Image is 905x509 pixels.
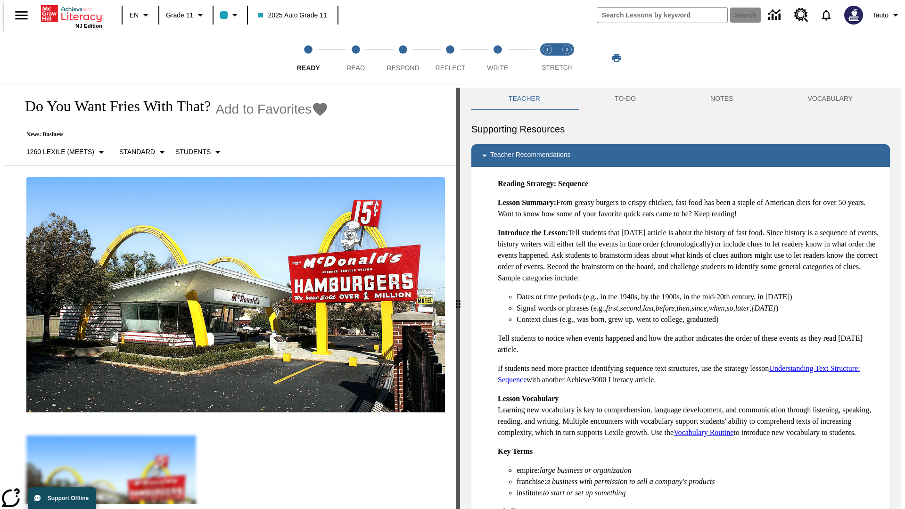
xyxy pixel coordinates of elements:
strong: Reading Strategy: [498,180,556,188]
button: Grade: Grade 11, Select a grade [162,7,210,24]
li: institute: [517,487,882,499]
div: activity [460,88,901,509]
li: empire: [517,465,882,476]
em: since [691,304,707,312]
button: Stretch Respond step 2 of 2 [553,32,581,84]
em: [DATE] [751,304,776,312]
button: Select a new avatar [839,3,869,27]
text: 1 [546,47,548,52]
div: reading [4,88,456,504]
button: Select Student [172,144,227,161]
em: a business with permission to sell a company's products [546,477,715,485]
button: Support Offline [28,487,96,509]
button: VOCABULARY [770,88,890,110]
img: Avatar [844,6,863,25]
button: Class color is light blue. Change class color [216,7,244,24]
a: Understanding Text Structure: Sequence [498,364,860,384]
p: If students need more practice identifying sequence text structures, use the strategy lesson with... [498,363,882,386]
p: Tell students that [DATE] article is about the history of fast food. Since history is a sequence ... [498,227,882,284]
li: Signal words or phrases (e.g., , , , , , , , , , ) [517,303,882,314]
p: News: Business [15,131,329,138]
a: Data Center [763,2,789,28]
p: Students [175,147,211,157]
button: Print [601,49,632,66]
em: later [735,304,749,312]
button: Read step 2 of 5 [328,32,383,84]
div: Teacher Recommendations [471,144,890,167]
p: Standard [119,147,155,157]
div: Instructional Panel Tabs [471,88,890,110]
h1: Do You Want Fries With That? [15,98,211,115]
a: Resource Center, Will open in new tab [789,2,814,28]
a: Vocabulary Routine [674,428,733,436]
button: Reflect step 4 of 5 [423,32,477,84]
span: Ready [297,64,320,72]
input: search field [597,8,727,23]
button: TO-DO [577,88,673,110]
button: Stretch Read step 1 of 2 [534,32,561,84]
button: Teacher [471,88,577,110]
span: Add to Favorites [215,102,312,117]
span: Respond [387,64,419,72]
button: Add to Favorites - Do You Want Fries With That? [215,101,329,117]
span: Support Offline [48,495,89,501]
div: Home [41,3,102,29]
strong: Introduce the Lesson: [498,229,568,237]
p: 1260 Lexile (Meets) [26,147,94,157]
div: Press Enter or Spacebar and then press right and left arrow keys to move the slider [456,88,460,509]
button: Respond step 3 of 5 [376,32,430,84]
em: first [606,304,618,312]
em: large business or organization [540,466,632,474]
button: Select Lexile, 1260 Lexile (Meets) [23,144,111,161]
span: STRETCH [542,64,573,71]
strong: Lesson Summary: [498,198,556,206]
p: From greasy burgers to crispy chicken, fast food has been a staple of American diets for over 50 ... [498,197,882,220]
button: Scaffolds, Standard [115,144,172,161]
span: EN [130,10,139,20]
li: Context clues (e.g., was born, grew up, went to college, graduated) [517,314,882,325]
p: Learning new vocabulary is key to comprehension, language development, and communication through ... [498,393,882,438]
span: Read [346,64,365,72]
li: Dates or time periods (e.g., in the 1940s, by the 1900s, in the mid-20th century, in [DATE]) [517,291,882,303]
span: Grade 11 [166,10,193,20]
a: Notifications [814,3,839,27]
h6: Supporting Resources [471,122,890,137]
em: then [676,304,690,312]
span: Write [487,64,508,72]
em: so [727,304,733,312]
strong: Key Terms [498,447,533,455]
button: Ready step 1 of 5 [281,32,336,84]
button: Language: EN, Select a language [125,7,156,24]
span: Reflect [436,64,466,72]
img: One of the first McDonald's stores, with the iconic red sign and golden arches. [26,177,445,413]
strong: Lesson Vocabulary [498,394,559,402]
button: Open side menu [8,1,35,29]
button: Profile/Settings [869,7,905,24]
span: Tauto [872,10,889,20]
text: 2 [566,47,568,52]
li: franchise: [517,476,882,487]
span: 2025 Auto Grade 11 [258,10,327,20]
p: Teacher Recommendations [490,150,570,161]
em: to start or set up something [543,489,626,497]
p: Tell students to notice when events happened and how the author indicates the order of these even... [498,333,882,355]
button: Write step 5 of 5 [470,32,525,84]
em: when [709,304,725,312]
em: second [620,304,641,312]
button: NOTES [673,88,770,110]
strong: Sequence [558,180,588,188]
em: last [643,304,654,312]
span: NJ Edition [75,23,102,29]
em: before [656,304,675,312]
